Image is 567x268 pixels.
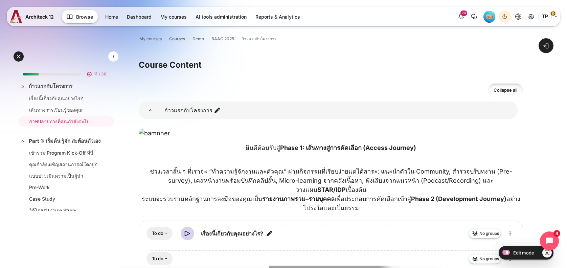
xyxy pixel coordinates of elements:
[455,10,467,23] div: Show notification window with 20 new notifications
[139,129,170,138] img: bamnner
[29,207,100,214] a: วิดีโอสรุป Case Study
[214,107,221,114] i: Edit section name
[94,71,97,77] span: 11
[29,95,100,102] a: เรื่องนี้เกี่ยวกับคุณอย่างไร?
[192,36,204,42] a: Demo
[201,229,263,238] a: เรื่องนี้เกี่ยวกับคุณอย่างไร?
[156,11,191,22] a: My courses
[25,13,54,20] span: Architeck 12
[472,230,478,237] img: No groups
[481,10,498,23] a: Level #1
[479,256,499,262] span: No groups
[146,252,173,265] button: To do
[500,12,510,22] div: Dark Mode
[460,10,467,16] div: 20
[29,195,100,202] a: Case Study
[29,118,100,125] a: ภาพปลายทางที่คุณกำลังจะไป
[211,36,234,42] a: BAAC 2025
[181,227,194,240] img: Video Time icon
[488,83,523,97] a: Collapse all
[29,184,100,191] a: Pre-Work
[146,227,173,240] button: To do
[503,227,517,240] a: Edit
[29,161,100,168] a: คุณกำลังเผชิญสถานการณ์ใดอยู่?
[29,83,102,90] a: ก้าวแรกกับโครงการ
[251,11,304,22] a: Reports & Analytics
[17,64,115,81] a: 11 / 38
[101,11,122,22] a: Home
[411,195,506,202] strong: Phase 2 (Development Journey)
[62,10,98,23] button: Browse
[29,106,100,113] a: เส้นทางการเรียนรู้ของคุณ
[483,10,495,23] div: Level #1
[262,195,335,202] strong: รายงานภาพรวม–รายบุคคล
[19,138,26,144] span: Collapse
[29,172,100,179] a: แบบประเมินความเป็นผู้นำ
[280,144,416,151] strong: Phase 1: เส้นทางสู่การคัดเลือก (Access Journey)
[123,11,156,22] a: Dashboard
[266,230,273,237] i: Edit title
[469,229,501,238] button: No groups
[139,36,162,42] a: My courses
[317,186,346,193] strong: STAR/IDP
[472,256,478,262] img: No groups
[512,10,524,23] button: Languages
[139,158,523,213] p: ช่วงเวลาสั้น ๆ ที่เราจะ “ทำความรู้จักงานและตัวคุณ” ผ่านกิจกรรมที่เรียบง่ายแต่ได้สาระ: แนะนำตัวใน ...
[542,248,552,258] a: Show/Hide - Region
[538,10,552,23] span: Thanyaphon Pongpaichet
[139,35,523,43] nav: Navigation bar
[23,73,39,75] div: 28%
[139,60,523,70] h3: Course Content
[499,10,511,23] button: Light Mode Dark Mode
[139,102,162,119] a: ก้าวแรกกับโครงการ
[538,10,557,23] a: User menu
[506,229,514,238] i: Edit
[29,137,102,145] a: Part 1: เริ่มต้น รู้จัก สะท้อนตัวเอง
[29,149,100,156] a: เข้าร่วม Program Kick-Off ที่นี่
[19,83,26,90] span: Collapse
[146,252,173,265] div: Completion requirements for เส้นทางการเรียนรู้ของคุณ
[10,10,23,23] img: A12
[513,250,534,255] span: Edit mode
[468,10,480,23] button: There are 0 unread conversations
[146,227,173,240] div: Completion requirements for เรื่องนี้เกี่ยวกับคุณอย่างไร?
[139,143,523,152] p: ยินดีต้อนรับสู่
[147,107,154,114] span: Collapse
[242,36,276,42] a: ก้าวแรกกับโครงการ
[525,10,537,23] a: Site administration
[494,87,517,94] span: Collapse all
[99,71,107,77] span: / 38
[169,36,185,42] a: Courses
[76,13,93,20] span: Browse
[469,254,501,264] button: No groups
[483,11,495,23] img: Level #1
[191,11,251,22] a: AI tools administration
[479,230,499,237] span: No groups
[10,10,56,23] a: A12 A12 Architeck 12
[164,107,221,114] a: ก้าวแรกกับโครงการ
